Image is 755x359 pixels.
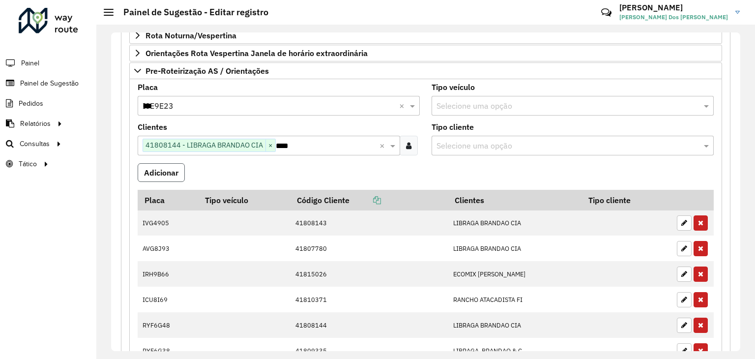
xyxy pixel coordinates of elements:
[619,13,728,22] span: [PERSON_NAME] Dos [PERSON_NAME]
[19,98,43,109] span: Pedidos
[265,140,275,151] span: ×
[129,45,722,61] a: Orientações Rota Vespertina Janela de horário extraordinária
[290,236,448,261] td: 41807780
[145,31,236,39] span: Rota Noturna/Vespertina
[138,236,199,261] td: AVG8J93
[379,140,388,151] span: Clear all
[448,287,581,312] td: RANCHO ATACADISTA FI
[290,210,448,236] td: 41808143
[21,58,39,68] span: Painel
[619,3,728,12] h3: [PERSON_NAME]
[20,78,79,89] span: Painel de Sugestão
[138,261,199,287] td: IRH9B66
[143,139,265,151] span: 41808144 - LIBRAGA BRANDAO CIA
[145,49,368,57] span: Orientações Rota Vespertina Janela de horário extraordinária
[290,261,448,287] td: 41815026
[290,312,448,338] td: 41808144
[448,236,581,261] td: LIBRAGA BRANDAO CIA
[432,81,475,93] label: Tipo veículo
[20,119,51,129] span: Relatórios
[138,312,199,338] td: RYF6G48
[138,81,158,93] label: Placa
[581,190,671,210] th: Tipo cliente
[138,287,199,312] td: ICU8I69
[138,190,199,210] th: Placa
[399,100,407,112] span: Clear all
[138,163,185,182] button: Adicionar
[448,210,581,236] td: LIBRAGA BRANDAO CIA
[138,121,167,133] label: Clientes
[290,190,448,210] th: Código Cliente
[19,159,37,169] span: Tático
[114,7,268,18] h2: Painel de Sugestão - Editar registro
[448,261,581,287] td: ECOMIX [PERSON_NAME]
[129,62,722,79] a: Pre-Roteirização AS / Orientações
[138,210,199,236] td: IVG4905
[448,190,581,210] th: Clientes
[432,121,474,133] label: Tipo cliente
[290,287,448,312] td: 41810371
[448,312,581,338] td: LIBRAGA BRANDAO CIA
[129,27,722,44] a: Rota Noturna/Vespertina
[199,190,290,210] th: Tipo veículo
[145,67,269,75] span: Pre-Roteirização AS / Orientações
[20,139,50,149] span: Consultas
[596,2,617,23] a: Contato Rápido
[349,195,381,205] a: Copiar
